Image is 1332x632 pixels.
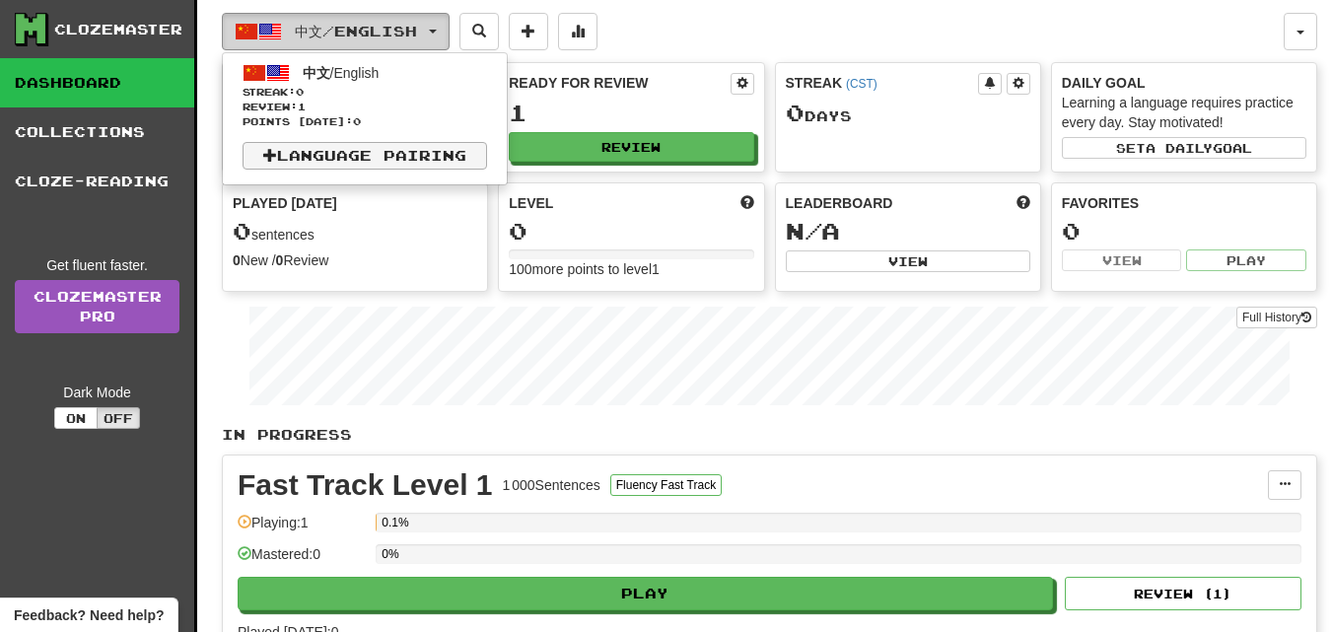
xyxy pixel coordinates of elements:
[1062,193,1306,213] div: Favorites
[243,114,487,129] span: Points [DATE]: 0
[238,577,1053,610] button: Play
[54,20,182,39] div: Clozemaster
[243,100,487,114] span: Review: 1
[610,474,722,496] button: Fluency Fast Track
[15,280,179,333] a: ClozemasterPro
[238,513,366,545] div: Playing: 1
[238,470,493,500] div: Fast Track Level 1
[238,544,366,577] div: Mastered: 0
[15,255,179,275] div: Get fluent faster.
[97,407,140,429] button: Off
[509,259,753,279] div: 100 more points to level 1
[233,250,477,270] div: New / Review
[1062,137,1306,159] button: Seta dailygoal
[1062,249,1182,271] button: View
[276,252,284,268] strong: 0
[509,13,548,50] button: Add sentence to collection
[233,219,477,245] div: sentences
[509,132,753,162] button: Review
[233,193,337,213] span: Played [DATE]
[740,193,754,213] span: Score more points to level up
[223,58,507,132] a: 中文/EnglishStreak:0 Review:1Points [DATE]:0
[1236,307,1317,328] button: Full History
[14,605,164,625] span: Open feedback widget
[1186,249,1306,271] button: Play
[846,77,877,91] a: (CST)
[1017,193,1030,213] span: This week in points, UTC
[303,65,330,81] span: 中文
[786,73,978,93] div: Streak
[54,407,98,429] button: On
[1062,219,1306,244] div: 0
[786,217,840,245] span: N/A
[243,142,487,170] a: Language Pairing
[222,13,450,50] button: 中文/English
[509,101,753,125] div: 1
[786,99,805,126] span: 0
[786,250,1030,272] button: View
[786,101,1030,126] div: Day s
[1062,93,1306,132] div: Learning a language requires practice every day. Stay motivated!
[1062,73,1306,93] div: Daily Goal
[233,217,251,245] span: 0
[509,73,730,93] div: Ready for Review
[295,23,417,39] span: 中文 / English
[233,252,241,268] strong: 0
[786,193,893,213] span: Leaderboard
[303,65,380,81] span: / English
[296,86,304,98] span: 0
[509,219,753,244] div: 0
[459,13,499,50] button: Search sentences
[1146,141,1213,155] span: a daily
[243,85,487,100] span: Streak:
[503,475,600,495] div: 1 000 Sentences
[222,425,1317,445] p: In Progress
[509,193,553,213] span: Level
[1065,577,1301,610] button: Review (1)
[15,383,179,402] div: Dark Mode
[558,13,597,50] button: More stats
